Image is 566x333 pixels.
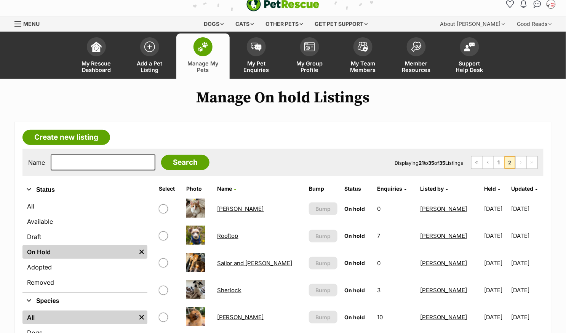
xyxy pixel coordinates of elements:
a: Support Help Desk [443,33,496,79]
button: Bump [309,311,337,323]
a: Enquiries [377,185,406,192]
td: 0 [374,196,416,222]
img: add-pet-listing-icon-0afa8454b4691262ce3f59096e99ab1cd57d4a30225e0717b998d2c9b9846f56.svg [144,41,155,52]
button: Bump [309,202,337,215]
img: pet-enquiries-icon-7e3ad2cf08bfb03b45e93fb7055b45f3efa6380592205ae92323e6603595dc1f.svg [251,43,262,51]
a: Rooftop [217,232,238,239]
span: My Group Profile [293,60,327,73]
a: [PERSON_NAME] [217,314,264,321]
span: My Pet Enquiries [239,60,273,73]
td: [DATE] [481,250,511,276]
img: dashboard-icon-eb2f2d2d3e046f16d808141f083e7271f6b2e854fb5c12c21221c1fb7104beca.svg [91,41,102,52]
span: Manage My Pets [186,60,220,73]
span: Held [484,185,496,192]
a: My Team Members [336,33,390,79]
a: [PERSON_NAME] [420,260,467,267]
nav: Pagination [471,156,538,169]
span: On hold [344,287,365,293]
span: Menu [23,21,40,27]
span: Listed by [420,185,444,192]
img: group-profile-icon-3fa3cf56718a62981997c0bc7e787c4b2cf8bcc04b72c1350f741eb67cf2f40e.svg [304,42,315,51]
a: Updated [511,185,537,192]
td: [DATE] [511,277,543,303]
a: Sailor and [PERSON_NAME] [217,260,293,267]
div: Get pet support [310,16,373,32]
span: Bump [316,232,331,240]
td: [DATE] [481,223,511,249]
a: Sherlock [217,287,241,294]
a: All [22,311,136,324]
td: [DATE] [511,304,543,330]
span: Updated [511,185,533,192]
img: Laura Chao profile pic [547,0,555,8]
a: Adopted [22,260,147,274]
span: My Team Members [346,60,380,73]
td: [DATE] [511,196,543,222]
div: Cats [230,16,259,32]
a: Held [484,185,500,192]
a: [PERSON_NAME] [217,205,264,212]
th: Bump [306,183,341,195]
a: On Hold [22,245,136,259]
strong: 35 [428,160,435,166]
td: 0 [374,250,416,276]
button: Species [22,296,147,306]
span: Displaying to of Listings [395,160,464,166]
img: team-members-icon-5396bd8760b3fe7c0b43da4ab00e1e3bb1a5d9ba89233759b79545d2d3fc5d0d.svg [358,42,368,52]
td: [DATE] [511,250,543,276]
span: Bump [316,259,331,267]
span: Name [217,185,232,192]
a: All [22,199,147,213]
span: My Rescue Dashboard [79,60,114,73]
span: Page 2 [505,156,515,169]
a: Name [217,185,237,192]
a: Menu [14,16,45,30]
span: Bump [316,205,331,213]
input: Search [161,155,209,170]
td: [DATE] [481,277,511,303]
div: About [PERSON_NAME] [435,16,510,32]
img: help-desk-icon-fdf02630f3aa405de69fd3d07c3f3aa587a6932b1a1747fa1d2bba05be0121f9.svg [464,42,475,51]
a: Listed by [420,185,448,192]
td: 10 [374,304,416,330]
div: Other pets [261,16,309,32]
span: On hold [344,314,365,320]
span: Bump [316,286,331,294]
a: My Pet Enquiries [230,33,283,79]
span: Member Resources [399,60,433,73]
a: [PERSON_NAME] [420,314,467,321]
a: [PERSON_NAME] [420,287,467,294]
td: [DATE] [481,196,511,222]
div: Status [22,198,147,292]
a: Create new listing [22,130,110,145]
img: member-resources-icon-8e73f808a243e03378d46382f2149f9095a855e16c252ad45f914b54edf8863c.svg [411,41,422,52]
span: On hold [344,260,365,266]
a: First page [472,156,482,169]
span: Next page [516,156,526,169]
td: 3 [374,277,416,303]
span: Add a Pet Listing [133,60,167,73]
th: Photo [183,183,213,195]
a: Available [22,215,147,228]
a: Member Resources [390,33,443,79]
a: Previous page [483,156,493,169]
span: Bump [316,313,331,321]
span: On hold [344,206,365,212]
th: Status [341,183,373,195]
img: chat-41dd97257d64d25036548639549fe6c8038ab92f7586957e7f3b1b290dea8141.svg [534,0,542,8]
td: [DATE] [511,223,543,249]
label: Name [28,159,45,166]
span: translation missing: en.admin.listings.index.attributes.enquiries [377,185,402,192]
a: Draft [22,230,147,244]
a: Manage My Pets [176,33,230,79]
button: Bump [309,230,337,242]
a: [PERSON_NAME] [420,232,467,239]
img: notifications-46538b983faf8c2785f20acdc204bb7945ddae34d4c08c2a6579f10ce5e182be.svg [521,0,527,8]
th: Select [156,183,182,195]
strong: 21 [419,160,424,166]
span: Support Help Desk [452,60,487,73]
div: Dogs [199,16,229,32]
strong: 35 [440,160,446,166]
span: Last page [527,156,537,169]
a: My Group Profile [283,33,336,79]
